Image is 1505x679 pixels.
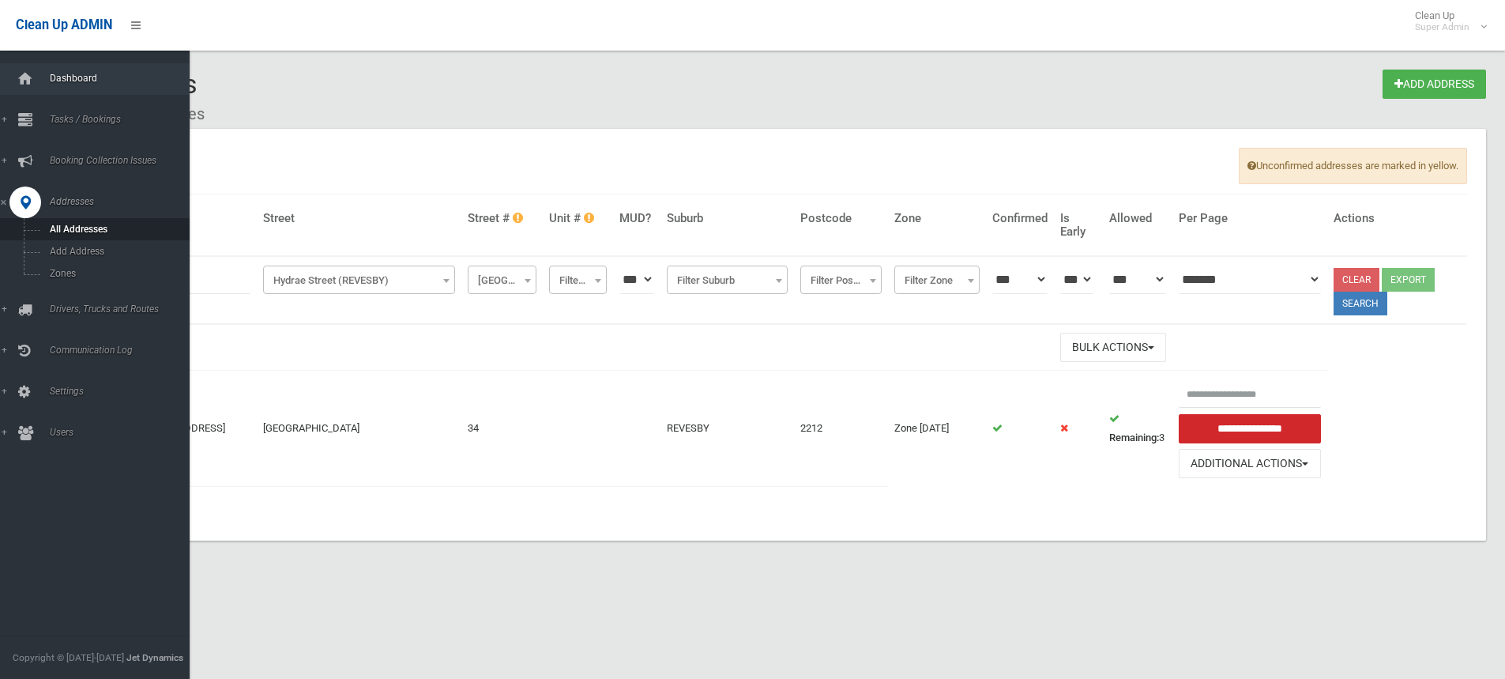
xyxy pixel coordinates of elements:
[553,270,603,292] span: Filter Unit #
[671,270,784,292] span: Filter Suburb
[1109,212,1166,225] h4: Allowed
[1334,268,1379,292] a: Clear
[800,212,882,225] h4: Postcode
[800,266,882,294] span: Filter Postcode
[45,427,201,438] span: Users
[263,266,455,294] span: Hydrae Street (REVESBY)
[619,212,654,225] h4: MUD?
[898,270,976,292] span: Filter Zone
[45,155,201,166] span: Booking Collection Issues
[1407,9,1485,33] span: Clean Up
[45,224,188,235] span: All Addresses
[45,196,201,207] span: Addresses
[1334,292,1387,315] button: Search
[1334,212,1461,225] h4: Actions
[461,371,543,486] td: 34
[1383,70,1486,99] a: Add Address
[804,270,878,292] span: Filter Postcode
[667,266,788,294] span: Filter Suburb
[45,73,201,84] span: Dashboard
[45,386,201,397] span: Settings
[267,270,451,292] span: Hydrae Street (REVESBY)
[1179,449,1321,478] button: Additional Actions
[894,266,980,294] span: Filter Zone
[468,266,536,294] span: Filter Street #
[45,114,201,125] span: Tasks / Bookings
[1382,268,1435,292] button: Export
[660,371,794,486] td: REVESBY
[472,270,532,292] span: Filter Street #
[1179,212,1321,225] h4: Per Page
[1060,212,1097,238] h4: Is Early
[667,212,788,225] h4: Suburb
[45,246,188,257] span: Add Address
[794,371,888,486] td: 2212
[257,371,461,486] td: [GEOGRAPHIC_DATA]
[1103,371,1172,486] td: 3
[13,652,124,663] span: Copyright © [DATE]-[DATE]
[1415,21,1469,33] small: Super Admin
[549,266,607,294] span: Filter Unit #
[1239,148,1467,184] span: Unconfirmed addresses are marked in yellow.
[45,345,201,356] span: Communication Log
[1060,333,1166,362] button: Bulk Actions
[263,212,455,225] h4: Street
[1109,432,1159,443] strong: Remaining:
[126,652,183,663] strong: Jet Dynamics
[45,304,201,315] span: Drivers, Trucks and Routes
[888,371,986,486] td: Zone [DATE]
[134,212,250,225] h4: Address
[894,212,980,225] h4: Zone
[468,212,536,225] h4: Street #
[992,212,1048,225] h4: Confirmed
[45,268,188,279] span: Zones
[16,17,112,32] span: Clean Up ADMIN
[549,212,607,225] h4: Unit #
